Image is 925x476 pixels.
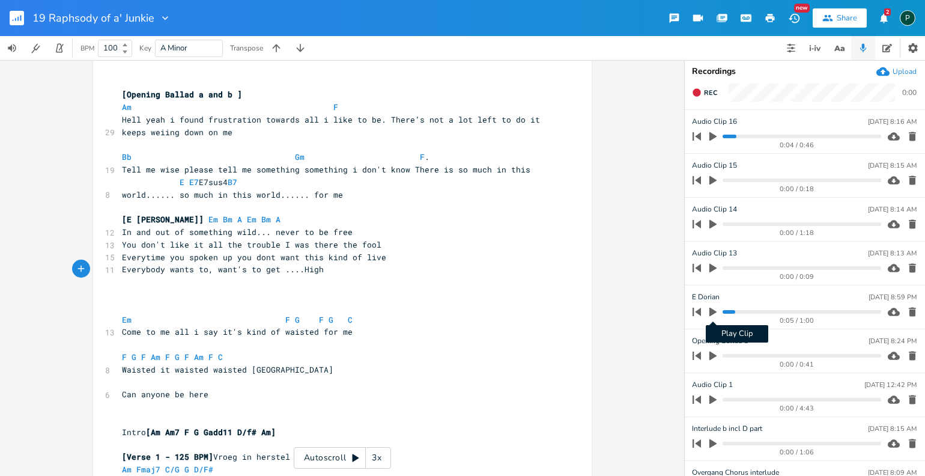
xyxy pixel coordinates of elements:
span: Am [122,464,132,475]
button: Upload [876,65,917,78]
span: Bm [223,214,232,225]
span: E7sus4 [122,177,324,188]
button: P [900,4,915,32]
span: Bm [261,214,271,225]
div: New [794,4,810,13]
div: [DATE] 8:15 AM [868,426,917,432]
div: [DATE] 8:13 AM [868,250,917,257]
span: A Minor [160,43,187,53]
span: Hell yeah i found frustration towards all i like to be. There’s not a lot left to do it keeps wei... [122,114,545,138]
span: Tell me wise please tell me something something i don't know There is so much in this [122,164,530,175]
span: F [420,151,425,162]
div: BPM [80,45,94,52]
span: Am [151,352,160,362]
span: 19 Raphsody of a' Junkie [32,13,154,23]
span: F [285,314,290,325]
div: 0:00 / 1:06 [713,449,881,456]
span: F [208,352,213,362]
span: G [329,314,333,325]
button: Rec [687,83,722,102]
span: Everytime you spoken up you dont want this kind of live [122,252,386,263]
span: [Am Am7 F G Gadd11 D/f# Am] [146,427,276,438]
span: Interlude b incl D part [692,423,762,435]
div: 0:00 / 1:18 [713,230,881,236]
div: [DATE] 8:59 PM [869,294,917,301]
div: 2 [884,8,891,16]
span: Audio Clip 15 [692,160,737,171]
div: 0:05 / 1:00 [713,317,881,324]
span: Gm [295,151,305,162]
div: [DATE] 8:16 AM [868,118,917,125]
span: Em [247,214,256,225]
div: [DATE] 8:14 AM [868,206,917,213]
div: Autoscroll [294,447,391,469]
span: C [218,352,223,362]
span: Can anyone be here [122,389,208,400]
div: Piepo [900,10,915,26]
div: [DATE] 8:15 AM [868,162,917,169]
span: E [180,177,184,188]
div: Transpose [230,44,263,52]
span: . [122,151,429,162]
span: F [184,352,189,362]
div: 0:04 / 0:46 [713,142,881,148]
span: world...... so much in this world...... for me [122,189,343,200]
span: G [132,352,136,362]
span: Em [208,214,218,225]
span: [Opening Ballad a and b ] [122,89,242,100]
span: A [276,214,281,225]
div: 0:00 / 0:41 [713,361,881,368]
span: You don't like it all the trouble I was there the fool [122,239,381,250]
span: Fmaj7 [136,464,160,475]
div: Recordings [692,67,918,76]
span: D/F# [194,464,213,475]
div: Key [139,44,151,52]
span: Am [194,352,204,362]
span: Waisted it waisted waisted [GEOGRAPHIC_DATA] [122,364,333,375]
span: Am [122,102,132,112]
span: C/G [165,464,180,475]
span: [Verse 1 - 125 BPM] [122,451,213,462]
span: E7 [189,177,199,188]
button: Play Clip [705,302,721,322]
div: 0:00 / 0:09 [713,273,881,280]
span: Vroeg in herstel [122,451,290,462]
span: F [319,314,324,325]
button: Share [813,8,867,28]
span: F [141,352,146,362]
span: C [348,314,353,325]
span: G [175,352,180,362]
span: F [333,102,338,112]
span: G [295,314,300,325]
span: Em [122,314,132,325]
span: Everybody wants to, want's to get ....High [122,264,324,275]
span: [E [PERSON_NAME]] [122,214,204,225]
span: Audio Clip 16 [692,116,737,127]
div: 3x [366,447,387,469]
span: B7 [228,177,237,188]
span: Audio Clip 14 [692,204,737,215]
span: Rec [704,88,717,97]
span: F [122,352,127,362]
span: Intro [122,427,281,438]
span: In and out of something wild... never to be free [122,227,353,237]
span: A [237,214,242,225]
span: Opening Ballad b [692,335,748,347]
div: Share [837,13,857,23]
span: E Dorian [692,291,720,303]
div: 0:00 [902,89,917,96]
span: F [165,352,170,362]
div: [DATE] 8:09 AM [868,469,917,476]
div: 0:00 / 4:43 [713,405,881,412]
div: Upload [893,67,917,76]
div: 0:00 / 0:18 [713,186,881,192]
span: Audio Clip 1 [692,379,733,391]
div: [DATE] 8:24 PM [869,338,917,344]
button: New [782,7,806,29]
span: Bb [122,151,132,162]
div: [DATE] 12:42 PM [864,382,917,388]
span: Audio Clip 13 [692,248,737,259]
span: G [184,464,189,475]
button: 2 [872,7,896,29]
span: Come to me all i say it's kind of waisted for me [122,326,353,337]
